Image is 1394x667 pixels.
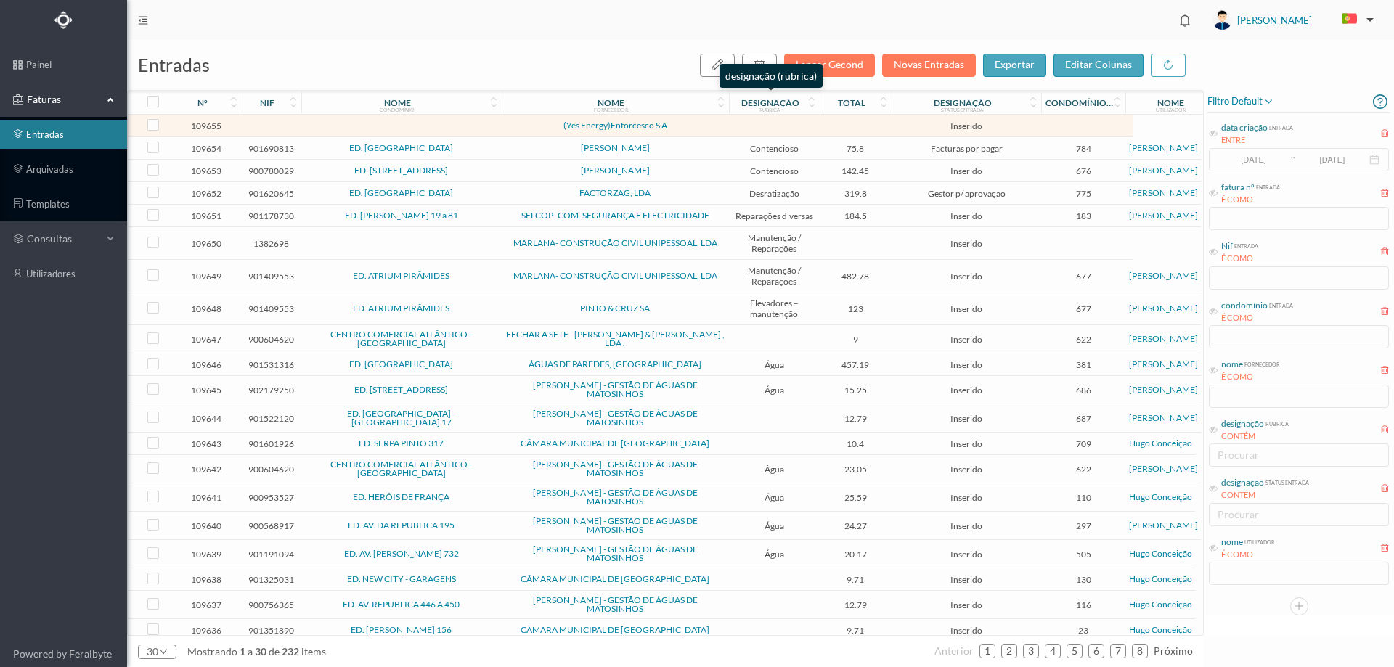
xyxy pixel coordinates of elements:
span: 9.71 [823,625,889,636]
li: 1 [979,644,995,658]
li: 5 [1067,644,1083,658]
span: Desratização [733,188,816,199]
li: 4 [1045,644,1061,658]
span: Novas Entradas [882,58,983,70]
a: [PERSON_NAME] [1129,412,1198,423]
div: designação [1221,476,1264,489]
div: fornecedor [1243,358,1280,369]
span: 116 [1045,600,1122,610]
a: CENTRO COMERCIAL ATLÂNTICO - [GEOGRAPHIC_DATA] [330,459,472,478]
span: anterior [934,645,974,657]
a: ED. ATRIUM PIRÂMIDES [353,270,449,281]
span: Manutenção / Reparações [733,265,816,287]
div: condomínio [1221,299,1268,312]
span: 901351890 [245,625,298,636]
button: Lançar Gecond [784,54,875,77]
div: status entrada [1264,476,1309,487]
span: 109639 [174,549,238,560]
span: 109649 [174,271,238,282]
span: Inserido [895,303,1038,314]
div: designação [1221,417,1264,430]
a: 6 [1089,640,1104,662]
div: rubrica [759,107,780,112]
span: Inserido [895,334,1038,345]
span: 901191094 [245,549,298,560]
a: 5 [1067,640,1082,662]
a: [PERSON_NAME] - GESTÃO DE ÁGUAS DE MATOSINHOS [533,515,698,535]
a: Hugo Conceição [1129,491,1192,502]
a: [PERSON_NAME] [1129,210,1198,221]
li: Página Anterior [934,639,974,663]
a: [PERSON_NAME] [1129,303,1198,314]
span: Inserido [895,574,1038,585]
a: ED. AV. DA REPUBLICA 195 [348,520,455,531]
i: icon: bell [1175,11,1194,30]
a: ED. ATRIUM PIRÂMIDES [353,303,449,314]
a: 1 [980,640,995,662]
span: 109648 [174,303,238,314]
span: 25.59 [823,492,889,503]
img: Logo [54,11,73,29]
span: 784 [1045,143,1122,154]
span: Inserido [895,359,1038,370]
a: ED. SERPA PINTO 317 [359,438,444,449]
span: filtro default [1207,93,1274,110]
button: PT [1330,8,1379,31]
span: 123 [823,303,889,314]
span: 109654 [174,143,238,154]
span: Inserido [895,492,1038,503]
span: 1 [237,645,248,658]
span: 109642 [174,464,238,475]
span: 109646 [174,359,238,370]
div: entrada [1233,240,1258,250]
span: 109644 [174,413,238,424]
a: [PERSON_NAME] [1129,270,1198,281]
div: condomínio [380,107,415,112]
span: Água [733,385,816,396]
a: [PERSON_NAME] - GESTÃO DE ÁGUAS DE MATOSINHOS [533,408,698,427]
a: Hugo Conceição [1129,548,1192,559]
span: 75.8 [823,143,889,154]
div: entrada [1268,121,1293,132]
a: ED. AV. REPUBLICA 446 A 450 [343,599,460,610]
div: total [838,97,865,108]
a: [PERSON_NAME] [1129,142,1198,153]
span: Faturas [23,92,103,107]
span: 482.78 [823,271,889,282]
span: 457.19 [823,359,889,370]
span: a [248,645,253,658]
a: [PERSON_NAME] - GESTÃO DE ÁGUAS DE MATOSINHOS [533,487,698,507]
span: 901531316 [245,359,298,370]
span: Inserido [895,413,1038,424]
span: 901690813 [245,143,298,154]
span: Reparações diversas [733,210,816,221]
a: CÂMARA MUNICIPAL DE [GEOGRAPHIC_DATA] [521,438,709,449]
span: Água [733,359,816,370]
div: nome [598,97,624,108]
li: 7 [1110,644,1126,658]
span: 297 [1045,520,1122,531]
a: ED. [GEOGRAPHIC_DATA] [349,142,453,153]
li: Página Seguinte [1154,639,1193,663]
span: Gestor p/ aprovaçao [895,188,1038,199]
a: (Yes Energy)Enforcesco S A [563,120,667,131]
a: CENTRO COMERCIAL ATLÂNTICO - [GEOGRAPHIC_DATA] [330,329,472,348]
a: CÂMARA MUNICIPAL DE [GEOGRAPHIC_DATA] [521,624,709,635]
div: É COMO [1221,194,1280,206]
span: 12.79 [823,600,889,610]
li: 2 [1001,644,1017,658]
span: 900604620 [245,334,298,345]
div: rubrica [1264,417,1289,428]
span: 900953527 [245,492,298,503]
i: icon: question-circle-o [1373,90,1387,112]
a: MARLANA- CONSTRUÇÃO CIVIL UNIPESSOAL, LDA [513,270,717,281]
span: 901601926 [245,438,298,449]
div: Nif [1221,240,1233,253]
span: 23 [1045,625,1122,636]
span: Inserido [895,464,1038,475]
a: Hugo Conceição [1129,599,1192,610]
span: 709 [1045,438,1122,449]
a: [PERSON_NAME] [1129,359,1198,369]
a: ED. [PERSON_NAME] 19 a 81 [345,210,458,221]
span: 775 [1045,188,1122,199]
